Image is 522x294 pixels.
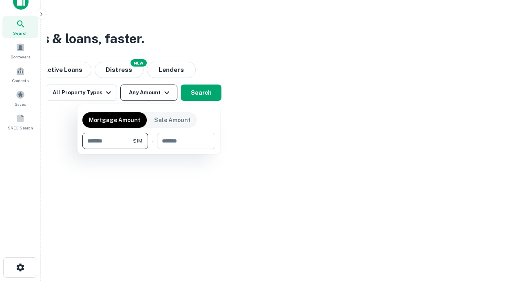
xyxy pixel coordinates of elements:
span: $1M [133,137,142,145]
iframe: Chat Widget [481,229,522,268]
p: Mortgage Amount [89,116,140,125]
p: Sale Amount [154,116,190,125]
div: - [151,133,154,149]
